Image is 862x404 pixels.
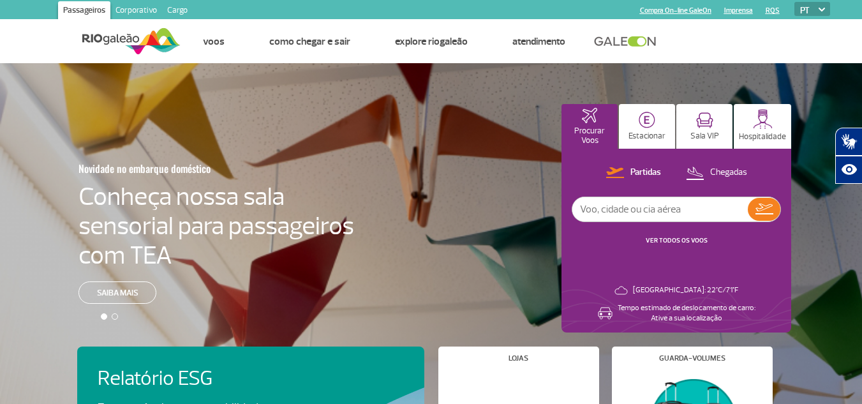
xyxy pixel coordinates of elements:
[203,35,225,48] a: Voos
[659,355,725,362] h4: Guarda-volumes
[78,155,292,182] h3: Novidade no embarque doméstico
[766,6,780,15] a: RQS
[630,167,661,179] p: Partidas
[110,1,162,22] a: Corporativo
[395,35,468,48] a: Explore RIOgaleão
[639,112,655,128] img: carParkingHome.svg
[753,109,773,129] img: hospitality.svg
[640,6,711,15] a: Compra On-line GaleOn
[509,355,528,362] h4: Lojas
[710,167,747,179] p: Chegadas
[633,285,738,296] p: [GEOGRAPHIC_DATA]: 22°C/71°F
[734,104,791,149] button: Hospitalidade
[676,104,732,149] button: Sala VIP
[568,126,611,146] p: Procurar Voos
[682,165,751,181] button: Chegadas
[619,104,675,149] button: Estacionar
[690,131,719,141] p: Sala VIP
[835,128,862,184] div: Plugin de acessibilidade da Hand Talk.
[724,6,753,15] a: Imprensa
[696,112,713,128] img: vipRoom.svg
[628,131,665,141] p: Estacionar
[78,281,156,304] a: Saiba mais
[646,236,708,244] a: VER TODOS OS VOOS
[602,165,665,181] button: Partidas
[78,182,354,270] h4: Conheça nossa sala sensorial para passageiros com TEA
[582,108,597,123] img: airplaneHomeActive.svg
[835,128,862,156] button: Abrir tradutor de língua de sinais.
[561,104,618,149] button: Procurar Voos
[618,303,755,324] p: Tempo estimado de deslocamento de carro: Ative a sua localização
[835,156,862,184] button: Abrir recursos assistivos.
[162,1,193,22] a: Cargo
[98,367,301,391] h4: Relatório ESG
[58,1,110,22] a: Passageiros
[739,132,786,142] p: Hospitalidade
[572,197,748,221] input: Voo, cidade ou cia aérea
[642,236,711,246] button: VER TODOS OS VOOS
[269,35,350,48] a: Como chegar e sair
[512,35,565,48] a: Atendimento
